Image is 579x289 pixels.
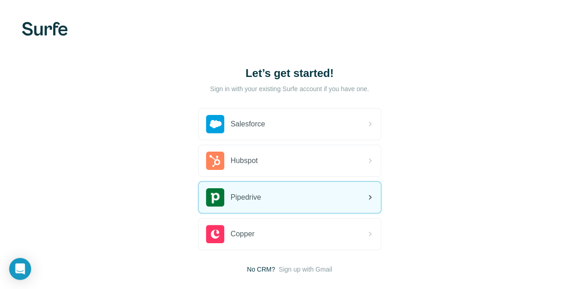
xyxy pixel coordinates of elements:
span: No CRM? [247,265,275,274]
img: pipedrive's logo [206,188,224,207]
img: salesforce's logo [206,115,224,133]
img: copper's logo [206,225,224,243]
p: Sign in with your existing Surfe account if you have one. [210,84,369,93]
img: hubspot's logo [206,152,224,170]
div: Open Intercom Messenger [9,258,31,280]
span: Pipedrive [231,192,261,203]
span: Salesforce [231,119,265,130]
span: Hubspot [231,155,258,166]
img: Surfe's logo [22,22,68,36]
button: Sign up with Gmail [279,265,332,274]
span: Copper [231,229,254,240]
h1: Let’s get started! [198,66,381,81]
